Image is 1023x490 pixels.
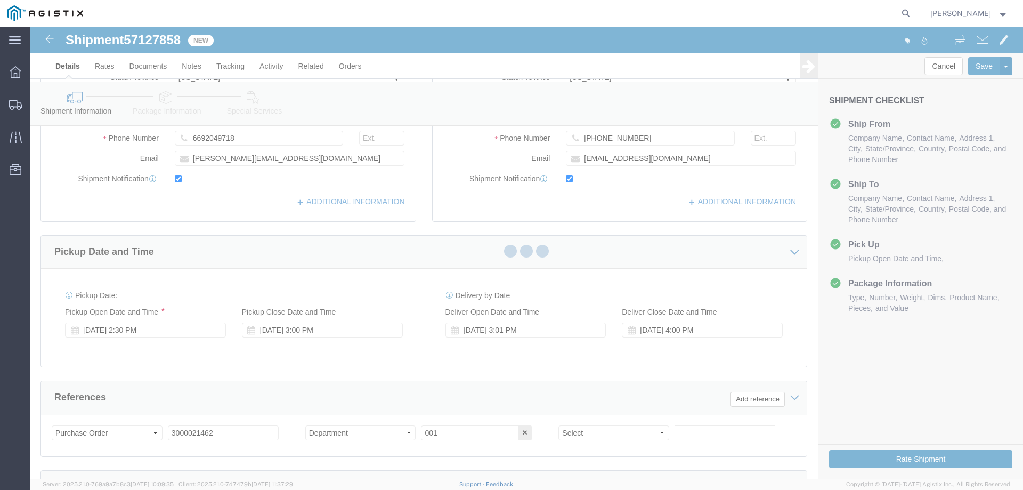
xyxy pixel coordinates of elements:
[930,7,991,19] span: Mansi Somaiya
[7,5,83,21] img: logo
[43,481,174,487] span: Server: 2025.21.0-769a9a7b8c3
[486,481,513,487] a: Feedback
[178,481,293,487] span: Client: 2025.21.0-7d7479b
[131,481,174,487] span: [DATE] 10:09:35
[930,7,1009,20] button: [PERSON_NAME]
[459,481,486,487] a: Support
[251,481,293,487] span: [DATE] 11:37:29
[846,480,1010,489] span: Copyright © [DATE]-[DATE] Agistix Inc., All Rights Reserved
